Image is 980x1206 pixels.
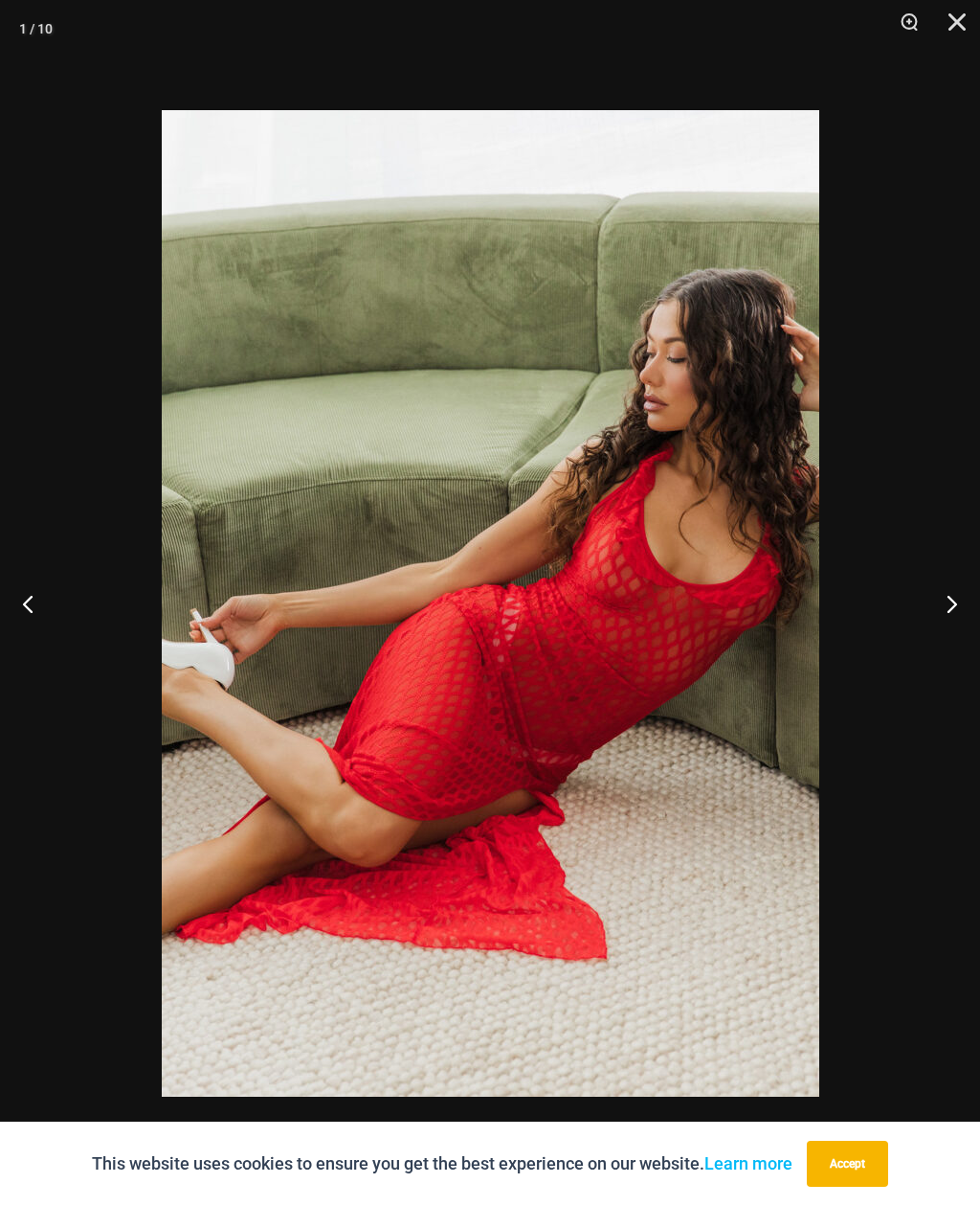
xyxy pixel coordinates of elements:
img: Sometimes Red 587 Dress 10 [162,110,819,1097]
a: Learn more [704,1153,792,1173]
button: Accept [807,1141,888,1187]
p: This website uses cookies to ensure you get the best experience on our website. [92,1149,792,1178]
div: 1 / 10 [19,14,53,43]
button: Next [908,556,980,651]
